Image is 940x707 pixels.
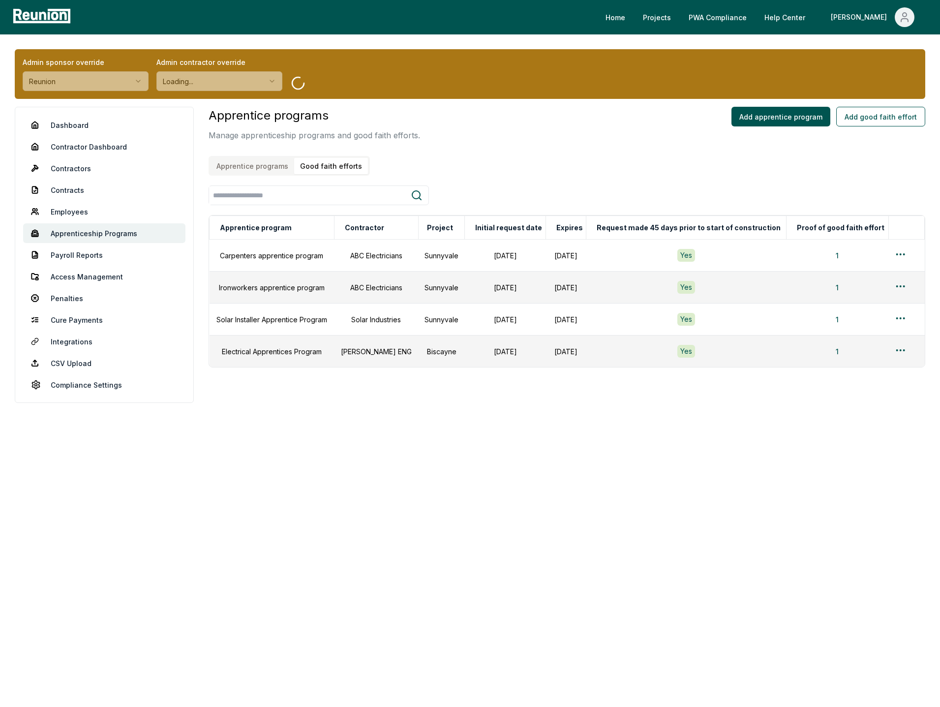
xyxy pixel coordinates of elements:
p: Sunnyvale [424,250,459,261]
button: Proof of good faith effort [795,218,886,238]
div: [PERSON_NAME] [831,7,891,27]
a: Home [598,7,633,27]
p: Sunnyvale [424,314,459,325]
a: Contractor Dashboard [23,137,185,156]
button: Good faith efforts [294,158,368,174]
button: Request made 45 days prior to start of construction [595,218,783,238]
button: Expires [554,218,585,238]
td: Ironworkers apprentice program [210,272,334,304]
p: Biscayne [424,346,459,357]
a: Projects [635,7,679,27]
div: Yes [677,281,695,294]
a: Compliance Settings [23,375,185,395]
button: 1 [828,277,847,297]
td: Carpenters apprentice program [210,240,334,272]
a: Payroll Reports [23,245,185,265]
button: Apprentice programs [211,158,294,174]
a: Cure Payments [23,310,185,330]
td: [DATE] [465,272,546,304]
button: Contractor [343,218,386,238]
td: [DATE] [465,304,546,336]
a: Contractors [23,158,185,178]
td: Solar Industries [334,304,418,336]
p: Manage apprenticeship programs and good faith efforts. [209,129,420,141]
a: Penalties [23,288,185,308]
label: Admin sponsor override [23,57,149,67]
button: Add good faith effort [836,107,925,126]
div: Yes [677,345,695,358]
a: PWA Compliance [681,7,755,27]
a: Help Center [757,7,813,27]
a: Apprenticeship Programs [23,223,185,243]
h3: Apprentice programs [209,107,420,124]
button: 1 [828,309,847,329]
td: [DATE] [546,336,586,368]
div: Yes [677,313,695,326]
button: 1 [828,341,847,361]
td: Electrical Apprentices Program [210,336,334,368]
div: Yes [677,249,695,262]
th: Project [418,216,465,240]
td: Solar Installer Apprentice Program [210,304,334,336]
p: Sunnyvale [424,282,459,293]
td: [DATE] [546,304,586,336]
a: Integrations [23,332,185,351]
button: 1 [828,246,847,265]
a: Employees [23,202,185,221]
button: Initial request date [473,218,544,238]
td: [DATE] [546,240,586,272]
a: Dashboard [23,115,185,135]
td: [PERSON_NAME] ENG [334,336,418,368]
nav: Main [598,7,930,27]
td: [DATE] [546,272,586,304]
td: [DATE] [465,240,546,272]
a: Contracts [23,180,185,200]
label: Admin contractor override [156,57,282,67]
td: ABC Electricians [334,240,418,272]
td: ABC Electricians [334,272,418,304]
button: [PERSON_NAME] [823,7,922,27]
a: CSV Upload [23,353,185,373]
button: Apprentice program [218,218,294,238]
button: Add apprentice program [731,107,830,126]
td: [DATE] [465,336,546,368]
a: Access Management [23,267,185,286]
